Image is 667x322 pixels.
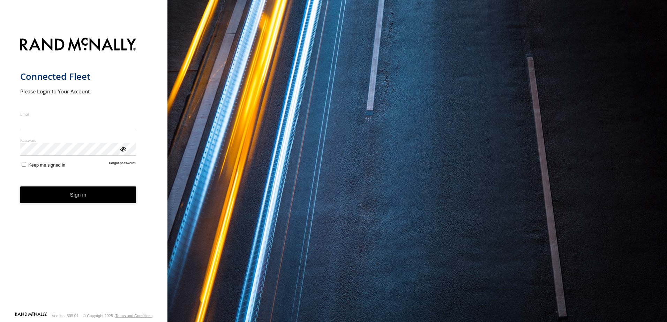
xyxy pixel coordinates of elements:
[119,145,126,152] div: ViewPassword
[20,112,136,117] label: Email
[28,162,65,168] span: Keep me signed in
[22,162,26,167] input: Keep me signed in
[109,161,136,168] a: Forgot password?
[20,36,136,54] img: Rand McNally
[52,314,78,318] div: Version: 309.01
[115,314,152,318] a: Terms and Conditions
[83,314,152,318] div: © Copyright 2025 -
[15,312,47,319] a: Visit our Website
[20,71,136,82] h1: Connected Fleet
[20,186,136,204] button: Sign in
[20,88,136,95] h2: Please Login to Your Account
[20,33,148,312] form: main
[20,138,136,143] label: Password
